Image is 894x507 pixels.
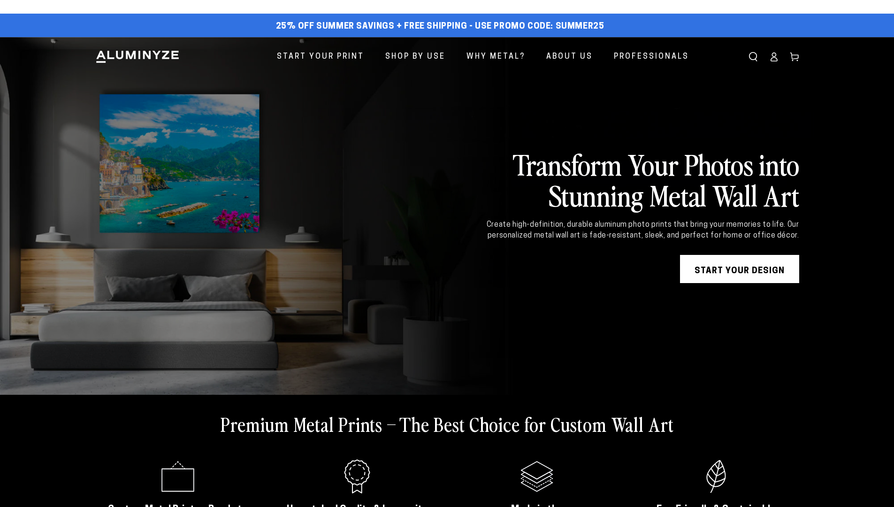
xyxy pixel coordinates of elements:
span: About Us [546,50,593,64]
a: Start Your Print [270,45,371,69]
a: Professionals [607,45,696,69]
summary: Search our site [743,46,764,67]
span: 25% off Summer Savings + Free Shipping - Use Promo Code: SUMMER25 [276,22,604,32]
img: Aluminyze [95,50,180,64]
a: Why Metal? [459,45,532,69]
div: Create high-definition, durable aluminum photo prints that bring your memories to life. Our perso... [458,220,799,241]
h2: Premium Metal Prints – The Best Choice for Custom Wall Art [221,412,674,436]
a: About Us [539,45,600,69]
span: Professionals [614,50,689,64]
span: Start Your Print [277,50,364,64]
span: Shop By Use [385,50,445,64]
h2: Transform Your Photos into Stunning Metal Wall Art [458,148,799,210]
a: START YOUR DESIGN [680,255,799,283]
a: Shop By Use [378,45,452,69]
span: Why Metal? [466,50,525,64]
